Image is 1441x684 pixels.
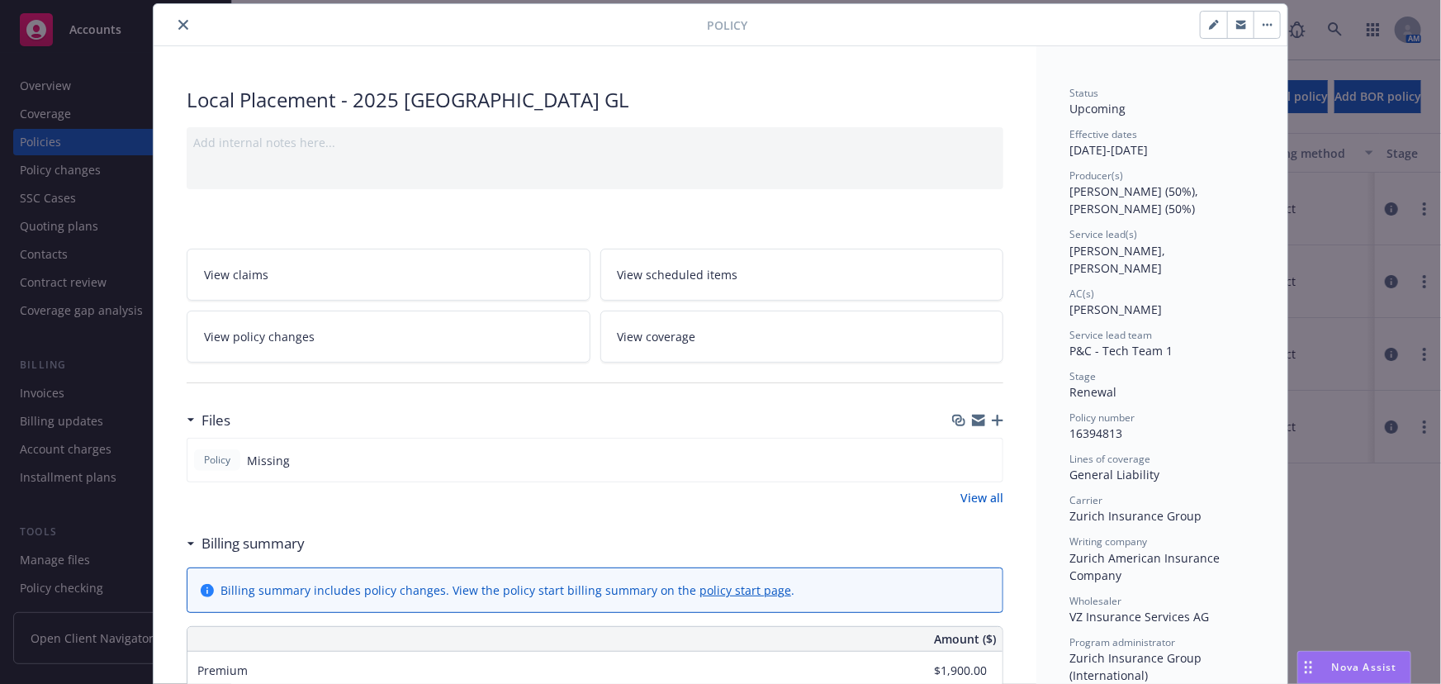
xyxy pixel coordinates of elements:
[197,663,248,678] span: Premium
[1069,287,1094,301] span: AC(s)
[1069,302,1162,317] span: [PERSON_NAME]
[173,15,193,35] button: close
[1069,609,1209,625] span: VZ Insurance Services AG
[1069,411,1135,425] span: Policy number
[1069,508,1202,524] span: Zurich Insurance Group
[1069,227,1137,241] span: Service lead(s)
[1069,550,1223,583] span: Zurich American Insurance Company
[934,630,996,648] span: Amount ($)
[1069,467,1159,482] span: General Liability
[1069,425,1122,441] span: 16394813
[618,266,738,283] span: View scheduled items
[1069,635,1175,649] span: Program administrator
[707,17,747,34] span: Policy
[187,86,1003,114] div: Local Placement - 2025 [GEOGRAPHIC_DATA] GL
[1332,660,1397,674] span: Nova Assist
[1069,183,1202,216] span: [PERSON_NAME] (50%), [PERSON_NAME] (50%)
[1069,384,1116,400] span: Renewal
[889,658,997,683] input: 0.00
[204,266,268,283] span: View claims
[193,134,997,151] div: Add internal notes here...
[204,328,315,345] span: View policy changes
[1069,127,1137,141] span: Effective dates
[1069,594,1121,608] span: Wholesaler
[1069,169,1123,183] span: Producer(s)
[1069,86,1098,100] span: Status
[1069,534,1147,549] span: Writing company
[1069,650,1205,683] span: Zurich Insurance Group (International)
[1069,452,1150,466] span: Lines of coverage
[1069,328,1152,342] span: Service lead team
[187,410,230,431] div: Files
[201,410,230,431] h3: Files
[600,249,1004,301] a: View scheduled items
[1069,127,1254,159] div: [DATE] - [DATE]
[247,452,290,469] span: Missing
[1069,369,1096,383] span: Stage
[960,489,1003,506] a: View all
[220,582,794,599] div: Billing summary includes policy changes. View the policy start billing summary on the .
[187,249,590,301] a: View claims
[1297,651,1411,684] button: Nova Assist
[201,533,305,554] h3: Billing summary
[699,582,791,598] a: policy start page
[618,328,696,345] span: View coverage
[1069,493,1102,507] span: Carrier
[201,453,234,468] span: Policy
[1069,343,1173,359] span: P&C - Tech Team 1
[1069,243,1168,276] span: [PERSON_NAME], [PERSON_NAME]
[1069,101,1126,116] span: Upcoming
[187,311,590,363] a: View policy changes
[187,533,305,554] div: Billing summary
[600,311,1004,363] a: View coverage
[1298,652,1319,683] div: Drag to move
